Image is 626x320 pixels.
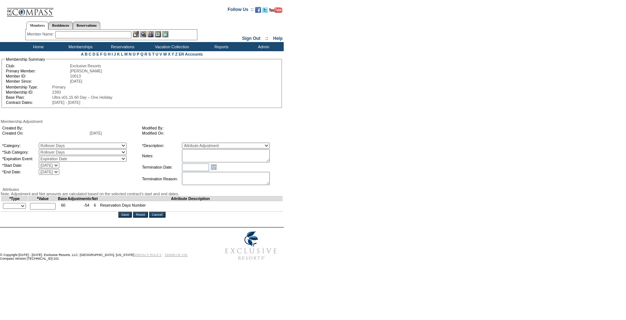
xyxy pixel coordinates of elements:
[6,79,69,83] td: Member Since:
[6,64,69,68] td: Club:
[92,201,98,212] td: 6
[142,143,181,148] td: *Description:
[156,52,159,56] a: U
[129,52,132,56] a: N
[118,212,132,218] input: Save
[135,253,162,257] a: PRIVACY POLICY
[98,196,283,201] td: Attribute Description
[262,9,268,14] a: Follow us on Twitter
[59,42,101,51] td: Memberships
[93,52,96,56] a: D
[155,31,161,37] img: Reservations
[142,163,181,171] td: Termination Date:
[52,85,66,89] span: Primary
[6,95,52,99] td: Base Plan:
[168,52,171,56] a: X
[142,149,181,162] td: Notes:
[26,22,49,30] a: Members
[255,9,261,14] a: Become our fan on Facebook
[104,52,107,56] a: G
[5,57,46,61] legend: Membership Summary
[52,95,113,99] span: Ultra v01.15 60 Day – One Holiday
[100,52,103,56] a: F
[89,52,92,56] a: C
[142,126,279,130] td: Modified By:
[200,42,242,51] td: Reports
[70,69,102,73] span: [PERSON_NAME]
[242,42,284,51] td: Admin
[16,42,59,51] td: Home
[148,52,151,56] a: S
[70,79,82,83] span: [DATE]
[273,36,283,41] a: Help
[2,149,38,155] td: *Sub Category:
[58,196,67,201] td: Base
[160,52,162,56] a: V
[52,100,81,105] span: [DATE] - [DATE]
[133,31,139,37] img: b_edit.gif
[6,69,69,73] td: Primary Member:
[112,52,113,56] a: I
[2,126,89,130] td: Created By:
[92,196,98,201] td: Net
[2,169,38,175] td: *End Date:
[27,31,55,37] div: Member Name:
[140,31,146,37] img: View
[228,6,254,15] td: Follow Us ::
[152,52,154,56] a: T
[101,42,143,51] td: Reservations
[6,90,52,94] td: Membership ID:
[175,52,178,56] a: Z
[2,143,38,148] td: *Category:
[143,42,200,51] td: Vacation Collection
[149,212,165,218] input: Cancel
[28,196,58,201] td: *Value
[2,131,89,135] td: Created On:
[165,253,188,257] a: TERMS OF USE
[179,52,203,56] a: ER Accounts
[218,227,284,264] img: Exclusive Resorts
[133,212,148,218] input: Reset
[137,52,139,56] a: P
[269,7,282,13] img: Subscribe to our YouTube Channel
[262,7,268,13] img: Follow us on Twitter
[1,196,28,201] td: *Type
[48,22,73,29] a: Residences
[58,201,67,212] td: 60
[117,52,120,56] a: K
[67,196,92,201] td: Adjustments
[140,52,143,56] a: Q
[67,201,92,212] td: -54
[1,192,283,196] div: Note: Adjustment and Net amounts are calculated based on the selected contract's start and end da...
[2,162,38,168] td: *Start Date:
[70,64,101,68] span: Exclusive Resorts
[133,52,135,56] a: O
[163,52,167,56] a: W
[96,52,99,56] a: E
[162,31,168,37] img: b_calculator.gif
[1,187,283,192] div: Attributes
[6,85,52,89] td: Membership Type:
[145,52,148,56] a: R
[98,201,283,212] td: Reservation Days Number
[142,172,181,186] td: Termination Reason:
[52,90,61,94] span: 2393
[6,100,52,105] td: Contract Dates:
[70,74,81,78] span: 10013
[121,52,123,56] a: L
[269,9,282,14] a: Subscribe to our YouTube Channel
[90,131,102,135] span: [DATE]
[81,52,83,56] a: A
[6,2,54,17] img: Compass Home
[255,7,261,13] img: Become our fan on Facebook
[1,119,283,124] div: Membership Adjustment
[124,52,128,56] a: M
[6,74,69,78] td: Member ID:
[242,36,260,41] a: Sign Out
[210,163,218,171] a: Open the calendar popup.
[142,131,279,135] td: Modified On:
[265,36,268,41] span: ::
[2,156,38,162] td: *Expiration Event:
[148,31,154,37] img: Impersonate
[85,52,87,56] a: B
